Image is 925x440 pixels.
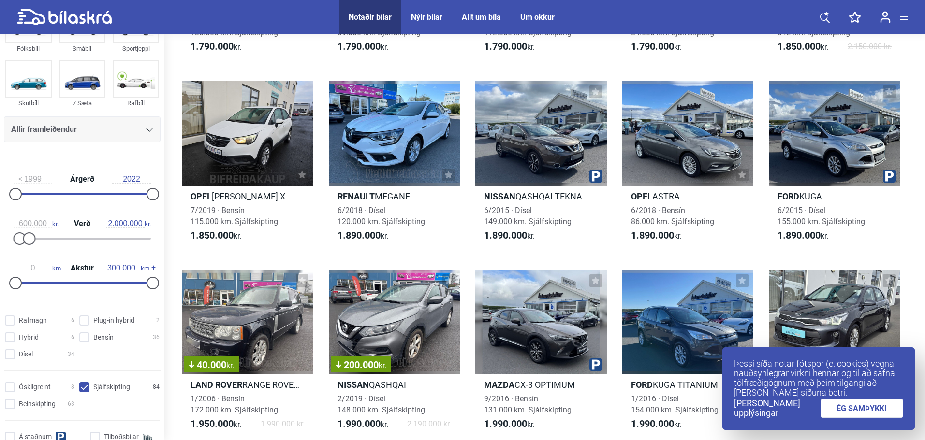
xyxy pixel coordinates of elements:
b: Renault [338,191,375,201]
div: Skutbíll [5,98,52,109]
span: Beinskipting [19,399,56,409]
span: 40.000 [189,360,234,369]
span: 1.990.000 kr. [261,418,305,430]
span: kr. [338,418,388,430]
span: 6/2015 · Dísel 149.000 km. Sjálfskipting [484,206,572,226]
img: parking.png [589,170,602,183]
b: 1.990.000 [338,418,381,429]
span: kr. [484,418,535,430]
h2: ASTRA [622,191,754,202]
span: 6/2015 · Dísel 155.000 km. Sjálfskipting [778,206,865,226]
h2: CX-3 OPTIMUM [475,379,607,390]
img: parking.png [589,358,602,371]
b: 1.990.000 [631,418,674,429]
span: kr. [631,230,682,241]
span: kr. [631,41,682,53]
span: Dísel [19,349,33,359]
b: Opel [191,191,212,201]
b: 1.790.000 [631,41,674,52]
span: kr. [106,219,151,228]
span: 1/2016 · Dísel 154.000 km. Sjálfskipting [631,394,719,414]
b: 1.790.000 [338,41,381,52]
b: 1.890.000 [338,229,381,241]
h2: MEGANE [329,191,460,202]
span: kr. [631,418,682,430]
span: 6 [71,315,74,326]
span: kr. [338,230,388,241]
div: Smábíl [59,43,105,54]
b: Land Rover [191,380,242,390]
b: 1.890.000 [631,229,674,241]
span: 2/2019 · Dísel 148.000 km. Sjálfskipting [338,394,425,414]
span: Óskilgreint [19,382,51,392]
span: 8 [71,382,74,392]
h2: KUGA TITANIUM [622,379,754,390]
p: Þessi síða notar fótspor (e. cookies) vegna nauðsynlegrar virkni hennar og til að safna tölfræðig... [734,359,903,397]
span: Plug-in hybrid [93,315,134,326]
span: Árgerð [68,175,97,183]
a: 40.000kr.Land RoverRANGE ROVER VOGUE HSE V8 SUPERCHARGED1/2006 · Bensín172.000 km. Sjálfskipting1... [182,270,313,439]
span: kr. [226,361,234,370]
b: 1.950.000 [191,418,234,429]
span: 2.190.000 kr. [407,418,451,430]
a: OpelASTRA6/2018 · Bensín86.000 km. Sjálfskipting1.890.000kr. [622,81,754,250]
a: Notaðir bílar [349,13,392,22]
b: Nissan [338,380,369,390]
b: 1.790.000 [191,41,234,52]
span: 2 [156,315,160,326]
b: Mazda [484,380,514,390]
span: Hybrid [19,332,39,342]
b: 1.890.000 [778,229,821,241]
span: kr. [338,41,388,53]
h2: QASHQAI TEKNA [475,191,607,202]
div: Sportjeppi [113,43,159,54]
span: km. [102,264,151,272]
span: kr. [14,219,59,228]
b: Ford [631,380,653,390]
b: Opel [631,191,652,201]
span: kr. [191,230,241,241]
span: 63 [68,399,74,409]
a: ÉG SAMÞYKKI [821,399,904,418]
h2: QASHQAI [329,379,460,390]
img: user-login.svg [880,11,891,23]
span: Akstur [68,264,96,272]
span: kr. [484,230,535,241]
h2: RANGE ROVER VOGUE HSE V8 SUPERCHARGED [182,379,313,390]
div: Fólksbíll [5,43,52,54]
b: 1.890.000 [484,229,527,241]
span: Sjálfskipting [93,382,130,392]
b: 1.790.000 [484,41,527,52]
a: Um okkur [520,13,555,22]
span: kr. [379,361,386,370]
a: NissanQASHQAI TEKNA6/2015 · Dísel149.000 km. Sjálfskipting1.890.000kr. [475,81,607,250]
span: 1/2006 · Bensín 172.000 km. Sjálfskipting [191,394,278,414]
a: Nýir bílar [411,13,442,22]
a: Opel[PERSON_NAME] X7/2019 · Bensín115.000 km. Sjálfskipting1.850.000kr. [182,81,313,250]
span: Rafmagn [19,315,47,326]
b: Nissan [484,191,515,201]
a: 200.000kr.NissanQASHQAI2/2019 · Dísel148.000 km. Sjálfskipting1.990.000kr.2.190.000 kr. [329,270,460,439]
span: 2.150.000 kr. [848,41,892,53]
span: 200.000 [336,360,386,369]
b: Ford [778,191,799,201]
span: 6/2018 · Dísel 120.000 km. Sjálfskipting [338,206,425,226]
a: Allt um bíla [462,13,501,22]
span: 34 [68,349,74,359]
span: kr. [191,41,241,53]
span: 36 [153,332,160,342]
h2: [PERSON_NAME] X [182,191,313,202]
span: Bensín [93,332,114,342]
span: 6 [71,332,74,342]
a: MazdaCX-3 OPTIMUM9/2016 · Bensín131.000 km. Sjálfskipting1.990.000kr. [475,270,607,439]
a: FordKUGA TITANIUM1/2016 · Dísel154.000 km. Sjálfskipting1.990.000kr. [622,270,754,439]
div: 7 Sæta [59,98,105,109]
b: 1.850.000 [778,41,821,52]
span: Allir framleiðendur [11,123,77,136]
span: Verð [72,220,93,227]
b: 1.990.000 [484,418,527,429]
a: 200.000kr.KiaRIO5/2021 · Bensín143.000 km. Sjálfskipting1.990.000kr.2.190.000 kr. [769,270,900,439]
